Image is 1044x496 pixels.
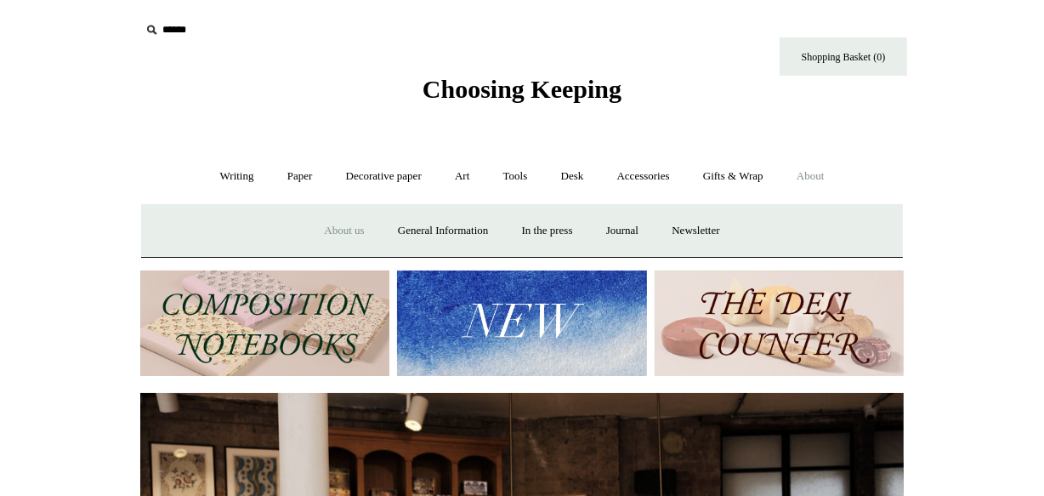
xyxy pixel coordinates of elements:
[546,154,599,199] a: Desk
[397,271,646,377] img: New.jpg__PID:f73bdf93-380a-4a35-bcfe-7823039498e1
[656,208,735,254] a: Newsletter
[272,154,328,199] a: Paper
[655,271,904,377] img: The Deli Counter
[688,154,779,199] a: Gifts & Wrap
[331,154,437,199] a: Decorative paper
[423,75,621,103] span: Choosing Keeping
[440,154,485,199] a: Art
[488,154,543,199] a: Tools
[309,208,379,254] a: About us
[781,154,840,199] a: About
[423,88,621,100] a: Choosing Keeping
[383,208,503,254] a: General Information
[205,154,270,199] a: Writing
[780,37,907,76] a: Shopping Basket (0)
[140,271,389,377] img: 202302 Composition ledgers.jpg__PID:69722ee6-fa44-49dd-a067-31375e5d54ec
[602,154,685,199] a: Accessories
[507,208,588,254] a: In the press
[591,208,654,254] a: Journal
